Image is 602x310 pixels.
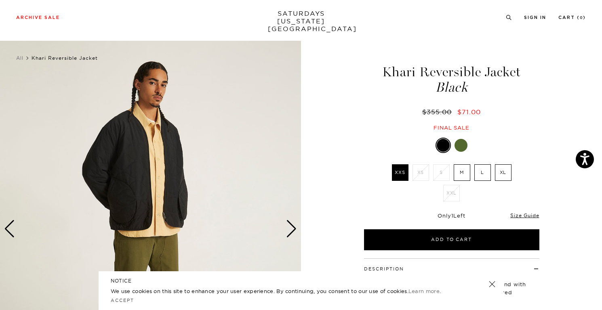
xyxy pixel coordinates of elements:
[524,15,546,20] a: Sign In
[286,220,297,238] div: Next slide
[422,108,455,116] del: $355.00
[268,10,335,33] a: SATURDAYS[US_STATE][GEOGRAPHIC_DATA]
[364,229,539,250] button: Add to Cart
[474,164,491,181] label: L
[451,212,454,219] span: 1
[580,16,583,20] small: 0
[363,65,541,94] h1: Khari Reversible Jacket
[457,108,481,116] span: $71.00
[32,55,98,61] span: Khari Reversible Jacket
[111,297,134,303] a: Accept
[363,124,541,131] div: Final sale
[392,164,408,181] label: XXS
[454,164,470,181] label: M
[364,212,539,219] div: Only Left
[111,287,463,295] p: We use cookies on this site to enhance your user experience. By continuing, you consent to our us...
[408,288,440,294] a: Learn more
[16,55,23,61] a: All
[16,15,60,20] a: Archive Sale
[510,212,539,218] a: Size Guide
[364,267,404,271] button: Description
[558,15,586,20] a: Cart (0)
[4,220,15,238] div: Previous slide
[495,164,511,181] label: XL
[111,277,491,285] h5: NOTICE
[363,81,541,94] span: Black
